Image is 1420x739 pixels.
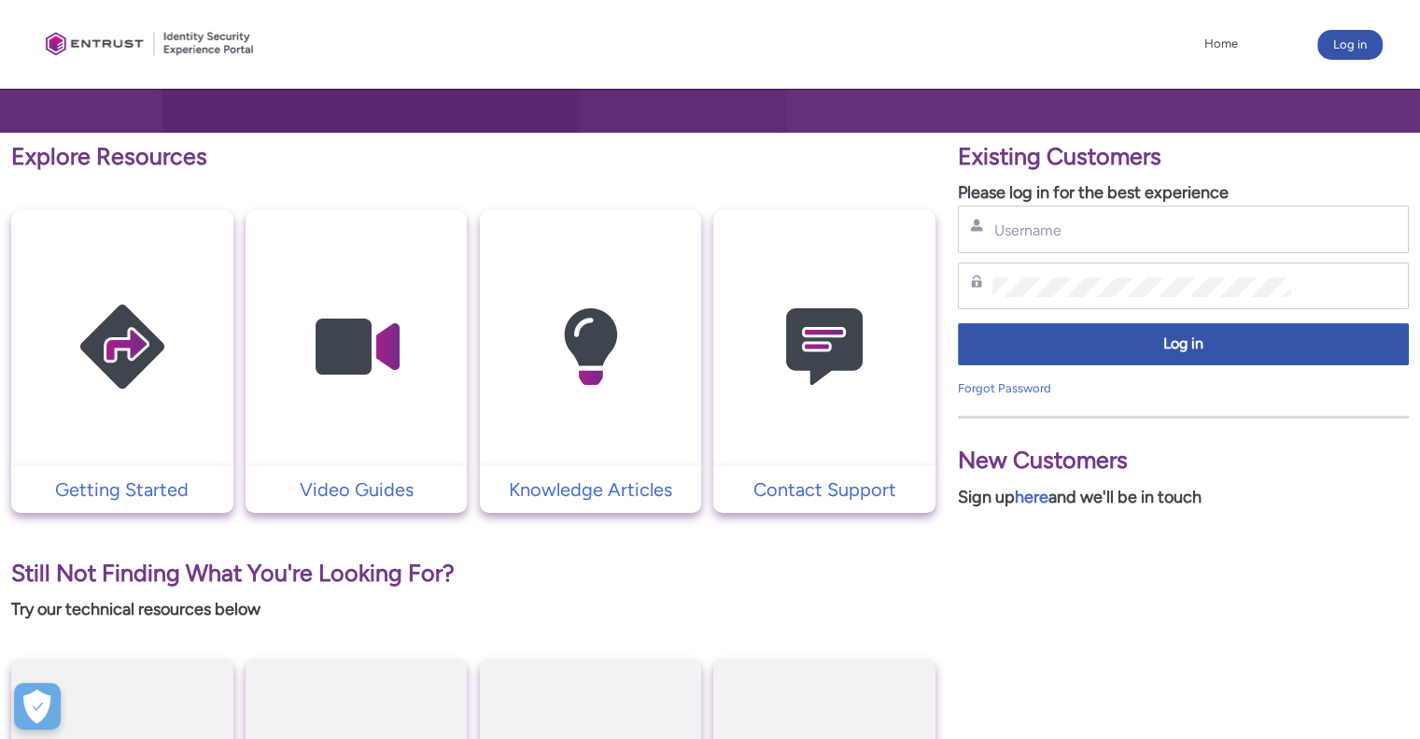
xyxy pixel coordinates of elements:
[14,683,61,730] div: Cookie Preferences
[992,220,1291,240] input: Username
[11,476,233,504] a: Getting Started
[11,597,935,622] p: Try our technical resources below
[268,247,445,448] img: Video Guides
[1015,487,1048,507] a: here
[21,476,224,504] p: Getting Started
[723,476,926,504] p: Contact Support
[480,476,702,504] a: Knowledge Articles
[958,381,1051,395] a: Forgot Password
[501,247,679,448] img: Knowledge Articles
[713,476,935,504] a: Contact Support
[11,139,935,175] p: Explore Resources
[736,247,913,448] img: Contact Support
[1317,30,1383,60] button: Log in
[489,476,693,504] p: Knowledge Articles
[958,485,1409,510] p: Sign up and we'll be in touch
[958,443,1409,478] p: New Customers
[14,683,61,730] button: Open Preferences
[958,323,1409,365] button: Log in
[958,180,1409,206] p: Please log in for the best experience
[246,476,468,504] a: Video Guides
[970,334,1397,355] span: Log in
[1200,30,1243,58] a: Home
[34,247,211,448] img: Getting Started
[958,139,1409,175] p: Existing Customers
[255,476,458,504] p: Video Guides
[11,556,935,591] p: Still Not Finding What You're Looking For?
